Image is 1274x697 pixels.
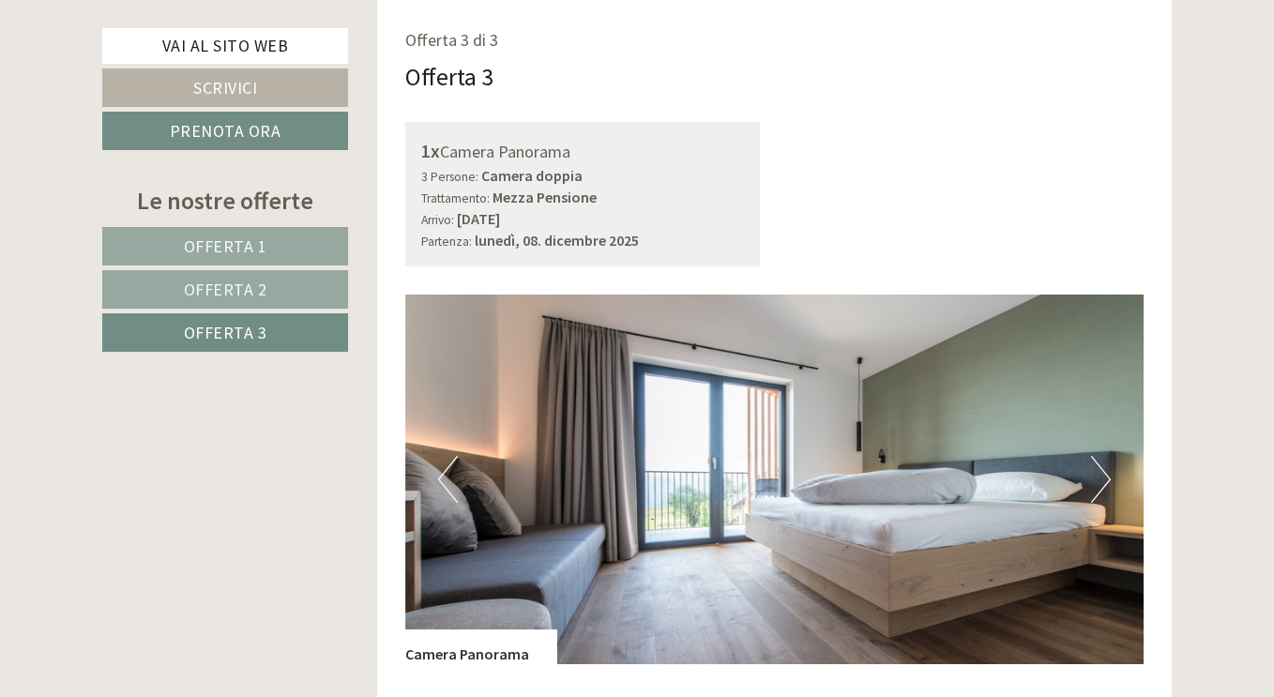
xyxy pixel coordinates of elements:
div: Buon giorno, come possiamo aiutarla? [14,51,285,108]
button: Previous [438,456,458,503]
span: Offerta 2 [184,279,267,300]
img: image [405,295,1145,664]
a: Scrivici [102,68,348,107]
div: Camera Panorama [421,138,745,165]
a: Prenota ora [102,112,348,150]
div: Offerta 3 [405,59,493,94]
small: 17:42 [28,91,276,104]
b: lunedì, 08. dicembre 2025 [475,231,639,250]
b: [DATE] [457,209,500,228]
button: Next [1091,456,1111,503]
button: Invia [641,489,740,527]
small: Trattamento: [421,190,490,206]
small: Arrivo: [421,212,454,228]
div: Le nostre offerte [102,183,348,218]
span: Offerta 3 [184,322,267,343]
b: Mezza Pensione [493,188,597,206]
span: Offerta 3 di 3 [405,29,498,51]
small: Partenza: [421,234,472,250]
div: Inso Sonnenheim [28,54,276,69]
a: Vai al sito web [102,28,348,64]
div: [DATE] [336,14,403,46]
b: 1x [421,139,440,162]
small: 3 Persone: [421,169,478,185]
b: Camera doppia [481,166,583,185]
div: Camera Panorama [405,629,557,665]
span: Offerta 1 [184,235,267,257]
